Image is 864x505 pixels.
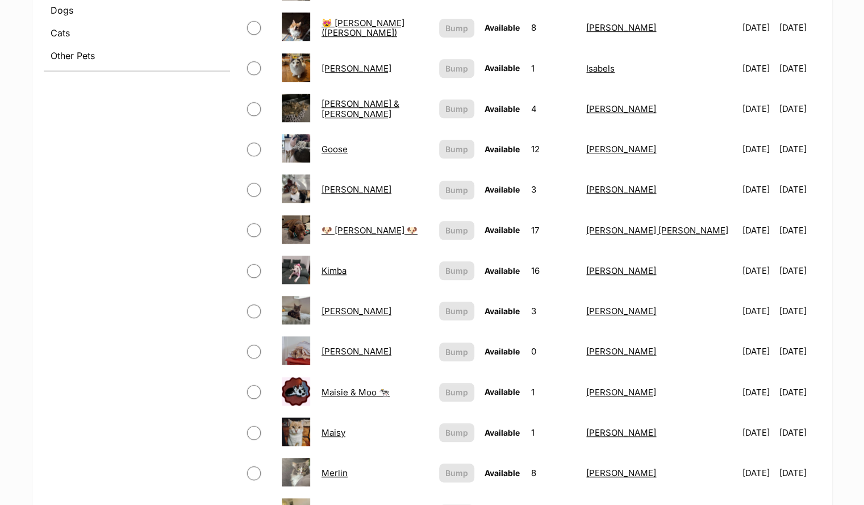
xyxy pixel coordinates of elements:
button: Bump [439,383,474,402]
td: [DATE] [779,130,820,169]
span: Bump [445,103,468,115]
td: [DATE] [738,413,778,452]
td: [DATE] [738,170,778,209]
span: Bump [445,346,468,358]
span: Bump [445,427,468,439]
a: [PERSON_NAME] [322,184,391,195]
a: [PERSON_NAME] [322,63,391,74]
button: Bump [439,261,474,280]
a: [PERSON_NAME] [586,468,656,478]
td: 1 [527,49,581,88]
td: 3 [527,170,581,209]
a: Isabels [586,63,615,74]
a: [PERSON_NAME] [586,346,656,357]
span: Available [485,185,520,194]
button: Bump [439,464,474,482]
td: [DATE] [779,8,820,47]
a: [PERSON_NAME] [586,144,656,155]
td: 16 [527,251,581,290]
td: 17 [527,211,581,250]
button: Bump [439,221,474,240]
td: [DATE] [779,291,820,331]
td: [DATE] [779,251,820,290]
td: 8 [527,453,581,493]
td: 0 [527,332,581,371]
button: Bump [439,343,474,361]
a: Maisy [322,427,345,438]
span: Available [485,266,520,276]
a: [PERSON_NAME] [586,184,656,195]
span: Available [485,104,520,114]
span: Bump [445,22,468,34]
a: [PERSON_NAME] [586,265,656,276]
span: Bump [445,224,468,236]
td: [DATE] [738,89,778,128]
span: Bump [445,143,468,155]
span: Bump [445,467,468,479]
a: [PERSON_NAME] & [PERSON_NAME] [322,98,399,119]
td: [DATE] [738,251,778,290]
td: [DATE] [738,453,778,493]
td: [DATE] [738,373,778,412]
td: [DATE] [738,332,778,371]
a: [PERSON_NAME] [322,346,391,357]
span: Available [485,23,520,32]
button: Bump [439,59,474,78]
td: [DATE] [738,291,778,331]
a: Maisie & Moo 🐄 [322,387,390,398]
button: Bump [439,99,474,118]
td: [DATE] [779,170,820,209]
td: [DATE] [779,49,820,88]
td: [DATE] [779,373,820,412]
a: Goose [322,144,348,155]
a: 😻 [PERSON_NAME] ([PERSON_NAME]) [322,18,404,38]
td: 12 [527,130,581,169]
button: Bump [439,181,474,199]
a: Kimba [322,265,347,276]
td: [DATE] [738,49,778,88]
span: Bump [445,386,468,398]
td: [DATE] [738,8,778,47]
a: [PERSON_NAME] [586,22,656,33]
td: 4 [527,89,581,128]
a: [PERSON_NAME] [PERSON_NAME] [586,225,728,236]
span: Available [485,428,520,437]
span: Available [485,225,520,235]
span: Available [485,347,520,356]
span: Bump [445,265,468,277]
a: [PERSON_NAME] [586,306,656,316]
button: Bump [439,140,474,158]
span: Bump [445,184,468,196]
a: [PERSON_NAME] [586,427,656,438]
span: Available [485,387,520,397]
td: 1 [527,373,581,412]
span: Available [485,144,520,154]
a: [PERSON_NAME] [322,306,391,316]
a: Other Pets [44,45,230,66]
a: [PERSON_NAME] [586,387,656,398]
a: [PERSON_NAME] [586,103,656,114]
button: Bump [439,19,474,37]
td: [DATE] [779,453,820,493]
button: Bump [439,423,474,442]
td: 1 [527,413,581,452]
span: Available [485,306,520,316]
td: [DATE] [779,89,820,128]
td: [DATE] [779,211,820,250]
td: 8 [527,8,581,47]
td: [DATE] [779,413,820,452]
span: Available [485,63,520,73]
td: [DATE] [738,211,778,250]
span: Bump [445,62,468,74]
td: [DATE] [738,130,778,169]
a: Cats [44,23,230,43]
button: Bump [439,302,474,320]
a: 🐶 [PERSON_NAME] 🐶 [322,225,418,236]
img: 🐶 Jeff 🐶 [282,215,310,244]
span: Bump [445,305,468,317]
a: Merlin [322,468,348,478]
td: 3 [527,291,581,331]
td: [DATE] [779,332,820,371]
span: Available [485,468,520,478]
